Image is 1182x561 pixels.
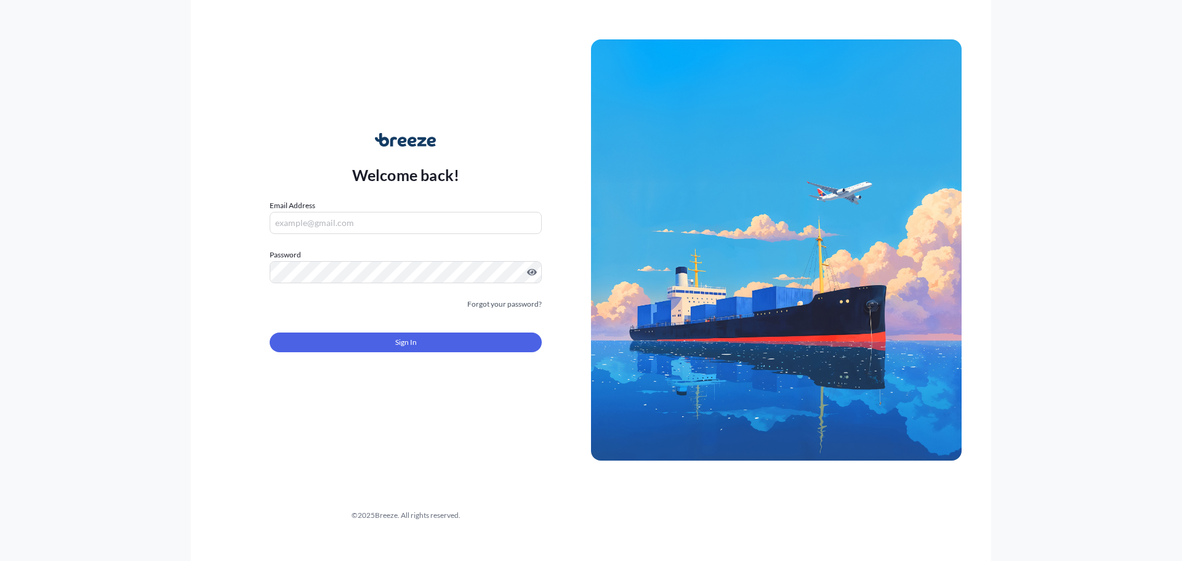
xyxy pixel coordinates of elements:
a: Forgot your password? [467,298,542,310]
label: Password [270,249,542,261]
div: © 2025 Breeze. All rights reserved. [220,509,591,522]
input: example@gmail.com [270,212,542,234]
button: Sign In [270,333,542,352]
button: Show password [527,267,537,277]
p: Welcome back! [352,165,460,185]
span: Sign In [395,336,417,349]
label: Email Address [270,200,315,212]
img: Ship illustration [591,39,962,461]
